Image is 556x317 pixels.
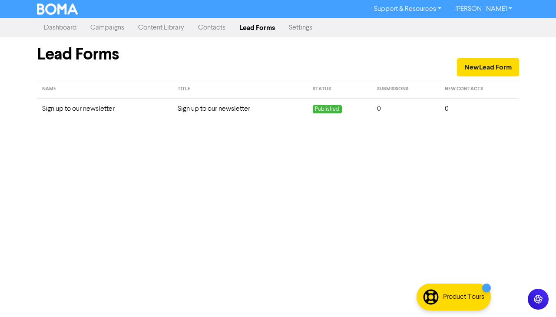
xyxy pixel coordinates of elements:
button: NewLead Form [457,58,519,76]
span: Published [313,105,341,113]
img: BOMA Logo [37,3,78,15]
a: Contacts [191,19,232,36]
th: title [172,80,308,99]
th: new contacts [440,80,519,99]
a: Content Library [131,19,191,36]
td: Sign up to our newsletter [172,98,308,119]
th: submissions [372,80,440,99]
td: 0 [372,98,440,119]
iframe: Chat Widget [513,275,556,317]
th: name [37,80,172,99]
th: status [308,80,371,99]
h1: Lead Forms [37,44,271,64]
a: Settings [282,19,319,36]
a: Lead Forms [232,19,282,36]
td: Sign up to our newsletter [37,98,172,119]
td: 0 [440,98,519,119]
a: [PERSON_NAME] [448,2,519,16]
a: Campaigns [83,19,131,36]
a: Dashboard [37,19,83,36]
a: Support & Resources [367,2,448,16]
